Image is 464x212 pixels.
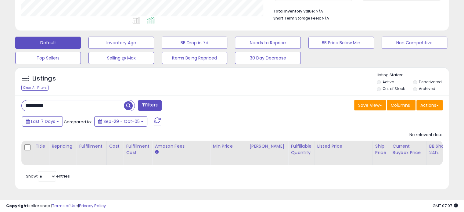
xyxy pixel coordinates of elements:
b: Short Term Storage Fees: [273,16,321,21]
b: Total Inventory Value: [273,9,315,14]
button: BB Price Below Min [308,37,374,49]
button: Last 7 Days [22,116,63,127]
div: Clear All Filters [21,85,49,91]
div: Title [35,143,46,149]
a: Privacy Policy [79,203,106,209]
label: Archived [419,86,435,91]
div: Listed Price [317,143,370,149]
div: Fulfillment [79,143,104,149]
button: BB Drop in 7d [162,37,227,49]
div: BB Share 24h. [429,143,451,156]
div: Amazon Fees [155,143,207,149]
button: Top Sellers [15,52,81,64]
span: Sep-29 - Oct-05 [103,118,140,124]
button: Filters [138,100,162,111]
a: Terms of Use [52,203,78,209]
button: Sep-29 - Oct-05 [94,116,147,127]
button: Inventory Age [88,37,154,49]
div: Fulfillable Quantity [291,143,312,156]
div: No relevant data [409,132,443,138]
div: seller snap | | [6,203,106,209]
button: Needs to Reprice [235,37,300,49]
label: Out of Stock [383,86,405,91]
span: 2025-10-13 07:07 GMT [433,203,458,209]
h5: Listings [32,74,56,83]
button: Actions [416,100,443,110]
label: Deactivated [419,79,441,84]
div: Ship Price [375,143,387,156]
div: Cost [109,143,121,149]
label: Active [383,79,394,84]
span: Columns [391,102,410,108]
span: Compared to: [64,119,92,125]
button: Selling @ Max [88,52,154,64]
div: Min Price [213,143,244,149]
button: Default [15,37,81,49]
button: Non Competitive [382,37,447,49]
small: Amazon Fees. [155,149,158,155]
button: Items Being Repriced [162,52,227,64]
div: Repricing [52,143,74,149]
button: Save View [354,100,386,110]
span: N/A [322,15,329,21]
span: Show: entries [26,173,70,179]
span: Last 7 Days [31,118,55,124]
li: N/A [273,7,438,14]
p: Listing States: [377,72,449,78]
button: Columns [387,100,415,110]
div: Current Buybox Price [393,143,424,156]
div: Fulfillment Cost [126,143,149,156]
button: 30 Day Decrease [235,52,300,64]
div: [PERSON_NAME] [249,143,286,149]
strong: Copyright [6,203,28,209]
